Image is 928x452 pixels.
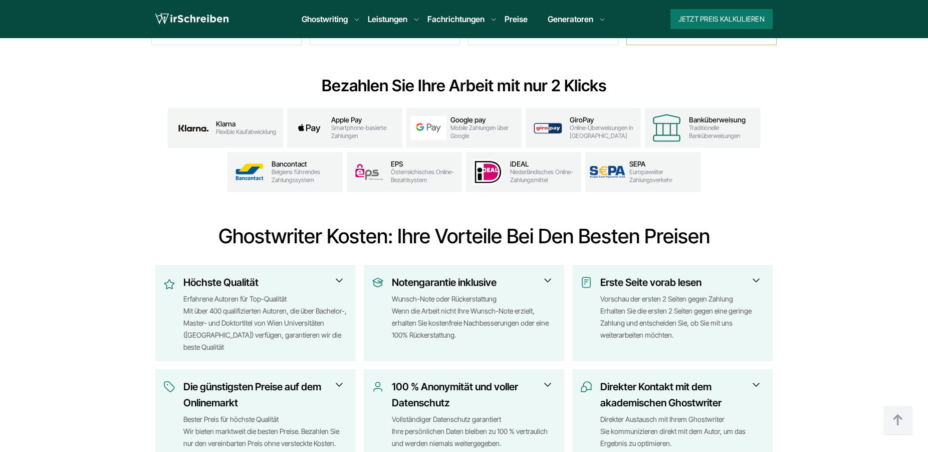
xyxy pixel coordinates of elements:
[505,14,528,24] a: Preise
[272,168,339,184] span: Belgiens führendes Zahlungssystem
[392,293,556,353] div: Wunsch-Note oder Rückerstattung Wenn die Arbeit nicht Ihre Wunsch-Note erzielt, erhalten Sie kost...
[580,276,592,288] img: Erste Seite vorab lesen
[510,168,577,184] span: Niederländisches Online-Zahlungsmittel
[600,379,758,411] h3: Direkter Kontakt mit dem akademischen Ghostwriter
[155,12,228,27] img: logo wirschreiben
[410,116,446,140] img: Google pay
[392,413,556,449] div: Vollständiger Datenschutz garantiert Ihre persönlichen Daten bleiben zu 100 % vertraulich und wer...
[163,276,175,292] img: Höchste Qualität
[151,76,777,96] div: Bezahlen Sie Ihre Arbeit mit nur 2 Klicks
[470,157,506,188] img: iDEAL
[183,413,348,449] div: Bester Preis für höchste Qualität Wir bieten marktweit die besten Preise. Bezahlen Sie nur den ve...
[391,168,458,184] span: Österreichisches Online-Bezahlsystem
[589,166,625,179] img: SEPA
[510,160,577,168] span: iDEAL
[302,13,348,25] a: Ghostwriting
[368,13,407,25] a: Leistungen
[600,413,765,449] div: Direkter Austausch mit Ihrem Ghostwriter Sie kommunizieren direkt mit dem Autor, um das Ergebnis ...
[331,124,398,140] span: Smartphone-basierte Zahlungen
[570,116,637,124] span: GiroPay
[570,124,637,140] span: Online-Überweisungen in [GEOGRAPHIC_DATA]
[883,405,913,435] img: button top
[629,160,697,168] span: SEPA
[183,274,341,290] h3: Höchste Qualität
[392,379,550,411] h3: 100 % Anonymität und voller Datenschutz
[151,224,777,248] h2: Ghostwriter Kosten: Ihre Vorteile bei den besten Preisen
[372,276,384,288] img: Notengarantie inklusive
[163,381,175,393] img: Die günstigsten Preise auf dem Onlinemarkt
[392,274,550,290] h3: Notengarantie inklusive
[272,160,339,168] span: Bancontact
[600,274,758,290] h3: Erste Seite vorab lesen
[689,116,756,124] span: Banküberweisung
[629,168,697,184] span: Europaweiter Zahlungsverkehr
[670,9,773,29] button: Jetzt Preis kalkulieren
[689,124,756,140] span: Traditionelle Banküberweisungen
[600,293,765,353] div: Vorschau der ersten 2 Seiten gegen Zahlung Erhalten Sie die ersten 2 Seiten gegen eine geringe Za...
[530,116,566,140] img: GiroPay
[548,13,593,25] a: Generatoren
[183,379,341,411] h3: Die günstigsten Preise auf dem Onlinemarkt
[175,116,212,140] img: Klarna
[649,110,685,145] img: Banküberweisung
[427,13,485,25] a: Fachrichtungen
[372,381,384,393] img: 100 % Anonymität und voller Datenschutz
[231,160,268,184] img: Bancontact
[291,116,327,140] img: Apple Pay
[351,161,387,184] img: EPS
[580,381,592,393] img: Direkter Kontakt mit dem akademischen Ghostwriter
[391,160,458,168] span: EPS
[183,293,348,353] div: Erfahrene Autoren für Top-Qualität Mit über 400 qualifizierten Autoren, die über Bachelor-, Maste...
[216,120,276,128] span: Klarna
[450,124,518,140] span: Mobile Zahlungen über Google
[331,116,398,124] span: Apple Pay
[450,116,518,124] span: Google pay
[216,128,276,136] span: Flexible Kaufabwicklung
